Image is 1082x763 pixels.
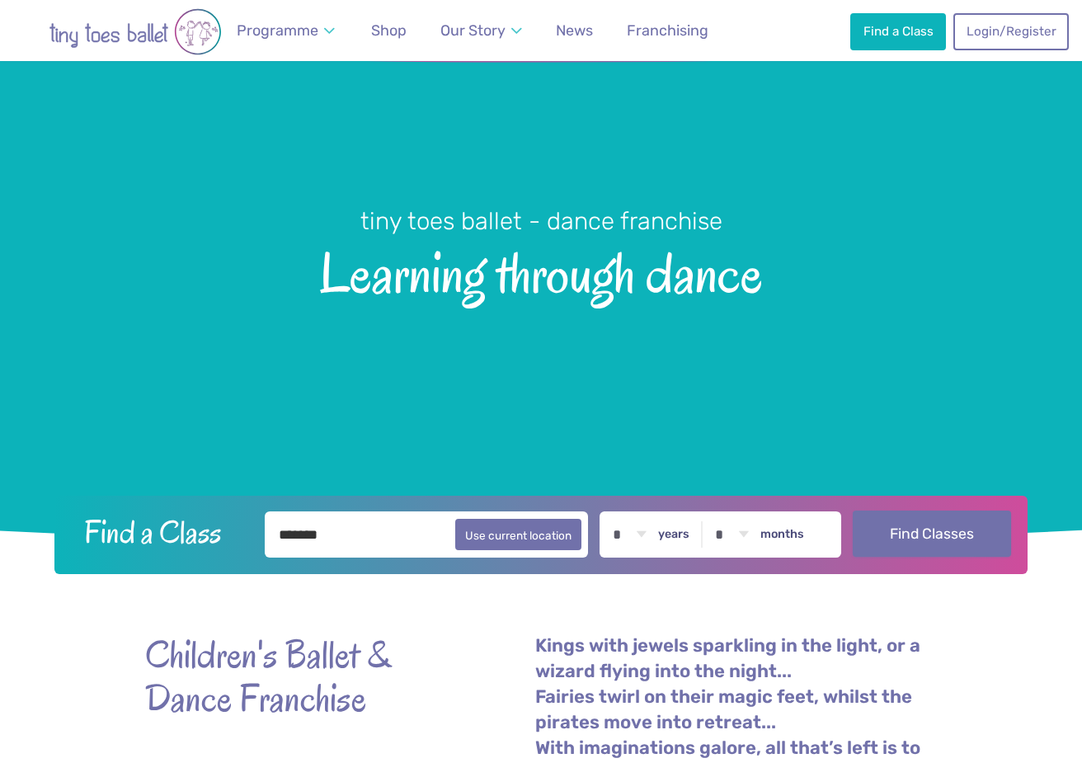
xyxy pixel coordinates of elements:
[760,527,804,542] label: months
[145,633,442,721] strong: Children's Ballet & Dance Franchise
[556,21,593,39] span: News
[20,8,251,55] img: tiny toes ballet
[619,12,716,49] a: Franchising
[229,12,343,49] a: Programme
[627,21,708,39] span: Franchising
[29,238,1053,304] span: Learning through dance
[364,12,414,49] a: Shop
[455,519,581,550] button: Use current location
[953,13,1069,49] a: Login/Register
[440,21,506,39] span: Our Story
[237,21,318,39] span: Programme
[853,511,1012,557] button: Find Classes
[360,207,722,235] small: tiny toes ballet - dance franchise
[548,12,600,49] a: News
[371,21,407,39] span: Shop
[433,12,530,49] a: Our Story
[850,13,946,49] a: Find a Class
[71,511,254,553] h2: Find a Class
[658,527,689,542] label: years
